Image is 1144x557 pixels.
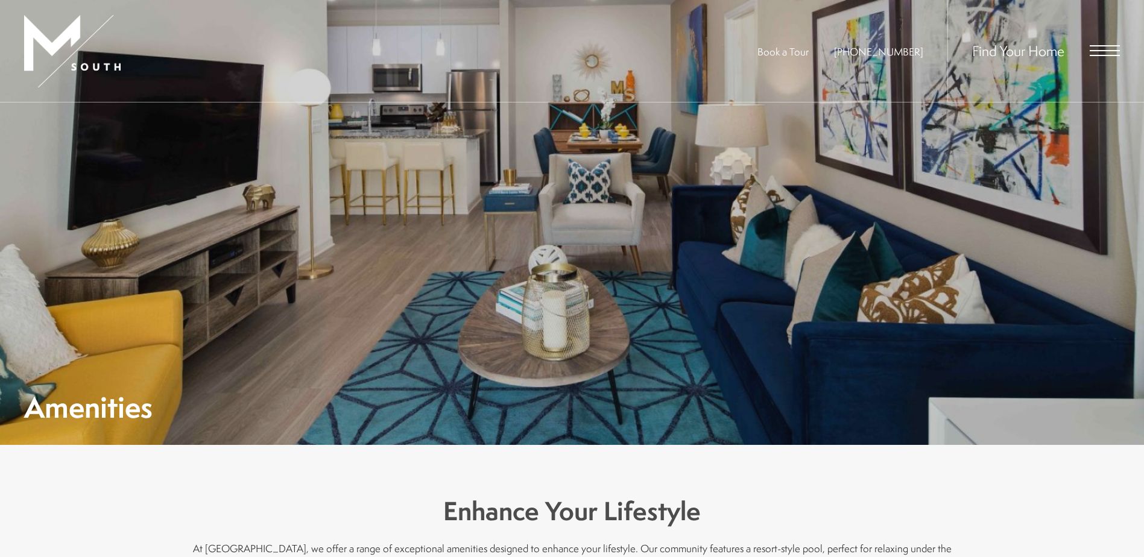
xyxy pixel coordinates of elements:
a: Find Your Home [972,41,1064,60]
button: Open Menu [1090,45,1120,56]
a: Call Us at 813-570-8014 [834,45,923,58]
h3: Enhance Your Lifestyle [180,493,964,529]
span: [PHONE_NUMBER] [834,45,923,58]
h1: Amenities [24,394,153,421]
a: Book a Tour [757,45,809,58]
img: MSouth [24,15,121,87]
